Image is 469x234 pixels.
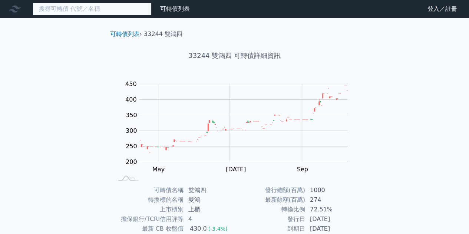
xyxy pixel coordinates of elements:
[184,195,235,205] td: 雙鴻
[113,205,184,214] td: 上市櫃別
[226,166,246,173] tspan: [DATE]
[305,224,356,234] td: [DATE]
[104,50,365,61] h1: 33244 雙鴻四 可轉債詳細資訊
[297,166,308,173] tspan: Sep
[208,226,228,232] span: (-3.4%)
[188,224,208,233] div: 430.0
[113,214,184,224] td: 擔保銀行/TCRI信用評等
[110,30,142,39] li: ›
[184,214,235,224] td: 4
[184,185,235,195] td: 雙鴻四
[235,214,305,224] td: 發行日
[125,96,137,103] tspan: 400
[125,80,137,88] tspan: 450
[235,224,305,234] td: 到期日
[235,185,305,195] td: 發行總額(百萬)
[235,205,305,214] td: 轉換比例
[126,127,137,134] tspan: 300
[305,205,356,214] td: 72.51%
[422,3,463,15] a: 登入／註冊
[144,30,182,39] li: 33244 雙鴻四
[305,185,356,195] td: 1000
[113,195,184,205] td: 轉換標的名稱
[110,30,140,37] a: 可轉債列表
[121,80,359,188] g: Chart
[152,166,165,173] tspan: May
[33,3,151,15] input: 搜尋可轉債 代號／名稱
[113,224,184,234] td: 最新 CB 收盤價
[184,205,235,214] td: 上櫃
[160,5,190,12] a: 可轉債列表
[126,158,137,165] tspan: 200
[113,185,184,195] td: 可轉債名稱
[305,214,356,224] td: [DATE]
[126,112,137,119] tspan: 350
[126,143,137,150] tspan: 250
[305,195,356,205] td: 274
[235,195,305,205] td: 最新餘額(百萬)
